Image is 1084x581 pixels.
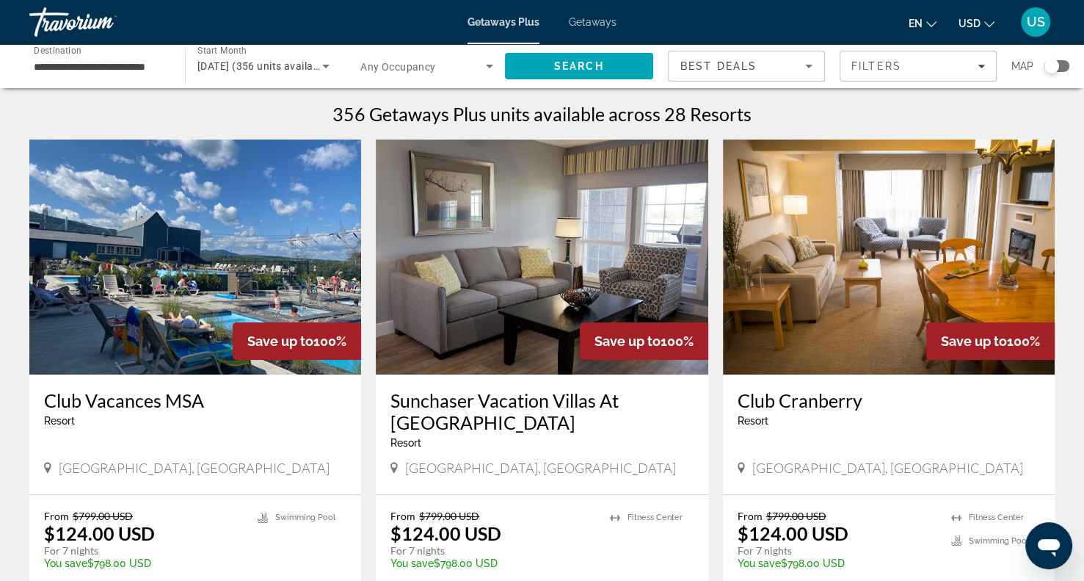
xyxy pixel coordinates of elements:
[419,510,479,522] span: $799.00 USD
[376,140,707,375] img: Sunchaser Vacation Villas At Riverside
[909,12,936,34] button: Change language
[723,140,1055,375] img: Club Cranberry
[405,460,676,476] span: [GEOGRAPHIC_DATA], [GEOGRAPHIC_DATA]
[34,45,81,55] span: Destination
[554,60,604,72] span: Search
[390,557,594,569] p: $798.00 USD
[738,557,781,569] span: You save
[926,322,1055,360] div: 100%
[197,60,331,72] span: [DATE] (356 units available)
[29,140,361,375] img: Club Vacances MSA
[332,103,752,125] h1: 356 Getaways Plus units available across 28 Resorts
[969,536,1029,546] span: Swimming Pool
[738,389,1040,411] a: Club Cranberry
[360,61,436,73] span: Any Occupancy
[738,510,763,522] span: From
[738,522,848,544] p: $124.00 USD
[851,60,901,72] span: Filters
[59,460,330,476] span: [GEOGRAPHIC_DATA], [GEOGRAPHIC_DATA]
[1027,15,1045,29] span: US
[44,557,87,569] span: You save
[505,53,654,79] button: Search
[390,510,415,522] span: From
[233,322,361,360] div: 100%
[390,437,421,449] span: Resort
[1025,522,1072,569] iframe: Button to launch messaging window
[390,544,594,557] p: For 7 nights
[840,51,997,82] button: Filters
[569,16,616,28] a: Getaways
[44,522,155,544] p: $124.00 USD
[390,389,693,433] a: Sunchaser Vacation Villas At [GEOGRAPHIC_DATA]
[468,16,539,28] a: Getaways Plus
[958,12,994,34] button: Change currency
[909,18,923,29] span: en
[1011,56,1033,76] span: Map
[628,513,683,522] span: Fitness Center
[34,58,166,76] input: Select destination
[738,557,936,569] p: $798.00 USD
[275,513,335,522] span: Swimming Pool
[390,557,434,569] span: You save
[44,389,346,411] a: Club Vacances MSA
[594,333,661,349] span: Save up to
[44,544,243,557] p: For 7 nights
[766,510,826,522] span: $799.00 USD
[73,510,133,522] span: $799.00 USD
[1016,7,1055,37] button: User Menu
[197,46,247,56] span: Start Month
[958,18,981,29] span: USD
[752,460,1023,476] span: [GEOGRAPHIC_DATA], [GEOGRAPHIC_DATA]
[738,415,768,427] span: Resort
[44,415,75,427] span: Resort
[738,544,936,557] p: For 7 nights
[580,322,708,360] div: 100%
[44,510,69,522] span: From
[390,522,501,544] p: $124.00 USD
[29,3,176,41] a: Travorium
[247,333,313,349] span: Save up to
[941,333,1007,349] span: Save up to
[680,57,812,75] mat-select: Sort by
[680,60,757,72] span: Best Deals
[44,557,243,569] p: $798.00 USD
[969,513,1024,522] span: Fitness Center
